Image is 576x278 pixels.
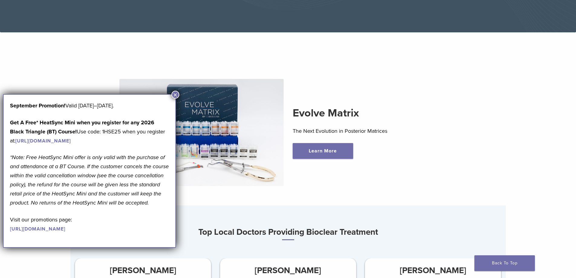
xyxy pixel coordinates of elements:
[75,263,211,278] h3: [PERSON_NAME]
[365,263,501,278] h3: [PERSON_NAME]
[10,119,154,135] strong: Get A Free* HeatSync Mini when you register for any 2026 Black Triangle (BT) Course!
[10,226,65,232] a: [URL][DOMAIN_NAME]
[293,106,457,120] h2: Evolve Matrix
[293,126,457,136] p: The Next Evolution in Posterior Matrices
[171,91,179,99] button: Close
[10,118,169,145] p: Use code: 1HSE25 when you register at:
[10,154,169,206] em: *Note: Free HeatSync Mini offer is only valid with the purchase of and attendance at a BT Course....
[293,143,353,159] a: Learn More
[10,215,169,233] p: Visit our promotions page:
[220,263,356,278] h3: [PERSON_NAME]
[10,102,65,109] b: September Promotion!
[70,225,506,240] h3: Top Local Doctors Providing Bioclear Treatment
[10,101,169,110] p: Valid [DATE]–[DATE].
[119,79,284,186] img: Evolve Matrix
[15,138,71,144] a: [URL][DOMAIN_NAME]
[474,255,535,271] a: Back To Top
